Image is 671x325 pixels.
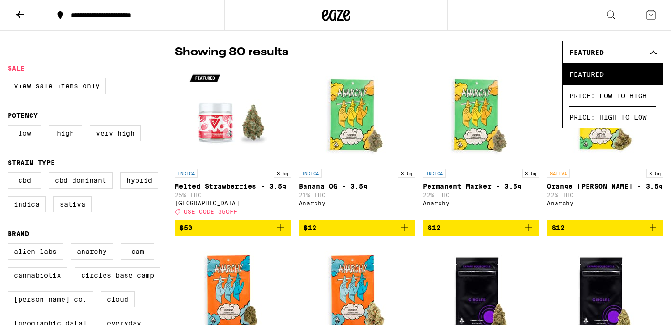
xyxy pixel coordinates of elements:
[185,69,281,164] img: Ember Valley - Melted Strawberries - 3.5g
[121,243,154,260] label: CAM
[101,291,135,307] label: Cloud
[423,182,539,190] p: Permanent Marker - 3.5g
[569,63,656,85] span: Featured
[8,267,67,283] label: Cannabiotix
[433,69,529,164] img: Anarchy - Permanent Marker - 3.5g
[309,69,405,164] img: Anarchy - Banana OG - 3.5g
[569,49,604,56] span: Featured
[8,159,55,167] legend: Strain Type
[423,169,446,178] p: INDICA
[557,69,653,164] img: Anarchy - Orange Runtz - 3.5g
[8,172,41,189] label: CBD
[299,220,415,236] button: Add to bag
[547,169,570,178] p: SATIVA
[8,78,106,94] label: View Sale Items Only
[274,169,291,178] p: 3.5g
[299,182,415,190] p: Banana OG - 3.5g
[522,169,539,178] p: 3.5g
[547,182,663,190] p: Orange [PERSON_NAME] - 3.5g
[8,125,41,141] label: Low
[175,200,291,206] div: [GEOGRAPHIC_DATA]
[175,220,291,236] button: Add to bag
[6,7,69,14] span: Hi. Need any help?
[8,230,29,238] legend: Brand
[552,224,565,231] span: $12
[423,69,539,220] a: Open page for Permanent Marker - 3.5g from Anarchy
[547,220,663,236] button: Add to bag
[120,172,158,189] label: Hybrid
[175,182,291,190] p: Melted Strawberries - 3.5g
[304,224,316,231] span: $12
[8,196,46,212] label: Indica
[8,291,93,307] label: [PERSON_NAME] Co.
[547,192,663,198] p: 22% THC
[71,243,113,260] label: Anarchy
[175,69,291,220] a: Open page for Melted Strawberries - 3.5g from Ember Valley
[175,192,291,198] p: 25% THC
[547,69,663,220] a: Open page for Orange Runtz - 3.5g from Anarchy
[547,200,663,206] div: Anarchy
[179,224,192,231] span: $50
[398,169,415,178] p: 3.5g
[299,192,415,198] p: 21% THC
[90,125,141,141] label: Very High
[75,267,160,283] label: Circles Base Camp
[299,200,415,206] div: Anarchy
[49,172,113,189] label: CBD Dominant
[8,112,38,119] legend: Potency
[299,69,415,220] a: Open page for Banana OG - 3.5g from Anarchy
[299,169,322,178] p: INDICA
[423,220,539,236] button: Add to bag
[428,224,440,231] span: $12
[8,64,25,72] legend: Sale
[175,44,288,61] p: Showing 80 results
[569,85,656,106] span: Price: Low to High
[175,169,198,178] p: INDICA
[423,192,539,198] p: 22% THC
[8,243,63,260] label: Alien Labs
[569,106,656,128] span: Price: High to Low
[423,200,539,206] div: Anarchy
[646,169,663,178] p: 3.5g
[53,196,92,212] label: Sativa
[184,209,237,215] span: USE CODE 35OFF
[49,125,82,141] label: High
